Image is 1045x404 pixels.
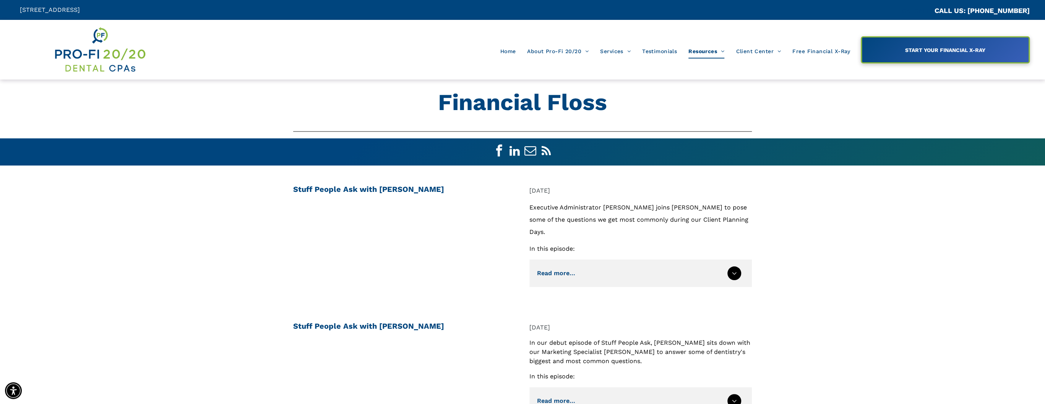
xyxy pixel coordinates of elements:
[521,44,594,58] a: About Pro-Fi 20/20
[935,6,1030,15] a: CALL US: [PHONE_NUMBER]
[438,89,607,116] strong: Financial Floss
[730,44,787,58] a: Client Center
[683,44,730,58] a: Resources
[902,7,935,15] span: CA::CALLC
[524,144,537,160] a: email
[861,36,1030,63] a: START YOUR FINANCIAL X-RAY
[787,44,856,58] a: Free Financial X-Ray
[508,144,522,160] a: linkedin
[539,144,553,160] a: rss
[54,26,146,74] img: Get Dental CPA Consulting, Bookkeeping, & Bank Loans
[636,44,683,58] a: Testimonials
[529,324,550,331] span: [DATE]
[529,373,575,380] span: In this episode:
[5,382,22,399] div: Accessibility Menu
[594,44,636,58] a: Services
[902,43,988,57] span: START YOUR FINANCIAL X-RAY
[529,339,750,365] span: In our debut episode of Stuff People Ask, [PERSON_NAME] sits down with our Marketing Specialist [...
[492,144,506,160] a: facebook
[293,321,444,331] span: Stuff People Ask with [PERSON_NAME]
[495,44,522,58] a: Home
[529,245,575,252] span: In this episode:
[20,6,80,13] span: [STREET_ADDRESS]
[293,185,444,194] span: Stuff People Ask with [PERSON_NAME]
[529,187,550,194] span: [DATE]
[537,267,575,279] div: Read more...
[529,204,748,235] span: Executive Administrator [PERSON_NAME] joins [PERSON_NAME] to pose some of the questions we get mo...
